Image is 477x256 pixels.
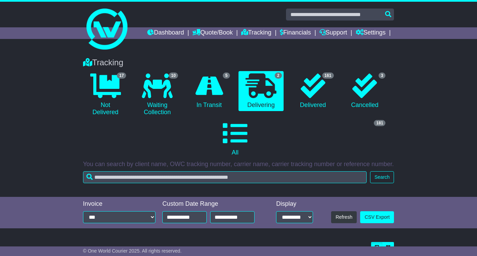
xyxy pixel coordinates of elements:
a: 10 Waiting Collection [135,71,180,119]
a: 17 Not Delivered [83,71,128,119]
span: 10 [169,72,178,79]
button: Search [370,171,394,183]
p: You can search by client name, OWC tracking number, carrier name, carrier tracking number or refe... [83,161,394,168]
span: 5 [223,72,230,79]
a: 2 Delivering [238,71,284,111]
a: Tracking [241,27,271,39]
span: 161 [322,72,334,79]
a: Dashboard [147,27,184,39]
a: Settings [356,27,386,39]
a: 5 In Transit [187,71,232,111]
span: 3 [379,72,386,79]
div: Invoice [83,200,156,208]
a: Support [319,27,347,39]
div: Tracking [80,58,398,68]
div: Display [276,200,313,208]
span: © One World Courier 2025. All rights reserved. [83,248,182,254]
span: 181 [374,120,385,126]
a: 181 All [83,119,387,159]
a: 3 Cancelled [342,71,387,111]
div: Custom Date Range [162,200,261,208]
button: Refresh [331,211,357,223]
a: CSV Export [360,211,394,223]
a: Quote/Book [192,27,233,39]
span: 17 [117,72,126,79]
a: Financials [280,27,311,39]
a: 161 Delivered [290,71,336,111]
span: 2 [275,72,282,79]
